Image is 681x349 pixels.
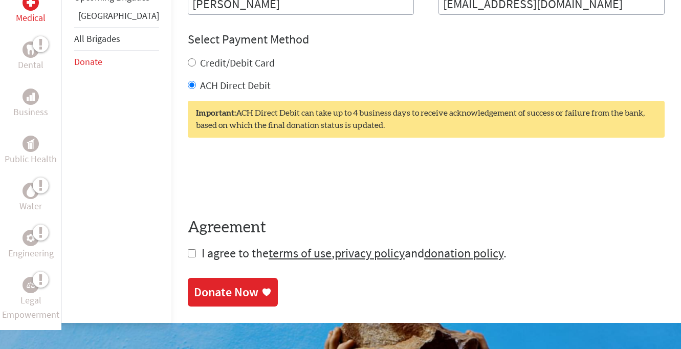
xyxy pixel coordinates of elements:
li: Donate [74,51,159,73]
p: Public Health [5,152,57,166]
a: All Brigades [74,33,120,45]
div: Donate Now [194,284,258,300]
div: Dental [23,41,39,58]
li: Guatemala [74,9,159,27]
p: Water [19,199,42,213]
p: Engineering [8,246,54,260]
span: I agree to the , and . [202,245,507,261]
h4: Agreement [188,219,665,237]
img: Business [27,93,35,101]
p: Legal Empowerment [2,293,59,322]
a: terms of use [269,245,332,261]
p: Dental [18,58,43,72]
label: Credit/Debit Card [200,56,275,69]
h4: Select Payment Method [188,31,665,48]
a: [GEOGRAPHIC_DATA] [78,10,159,21]
a: BusinessBusiness [13,89,48,119]
label: ACH Direct Debit [200,79,271,92]
a: Donate Now [188,278,278,307]
img: Water [27,185,35,197]
p: Business [13,105,48,119]
img: Legal Empowerment [27,282,35,288]
div: Engineering [23,230,39,246]
a: Donate [74,56,102,68]
a: privacy policy [335,245,405,261]
div: Water [23,183,39,199]
div: Public Health [23,136,39,152]
img: Dental [27,45,35,55]
a: donation policy [424,245,503,261]
img: Public Health [27,139,35,149]
a: EngineeringEngineering [8,230,54,260]
a: DentalDental [18,41,43,72]
a: Legal EmpowermentLegal Empowerment [2,277,59,322]
div: ACH Direct Debit can take up to 4 business days to receive acknowledgement of success or failure ... [188,101,665,138]
a: WaterWater [19,183,42,213]
div: Legal Empowerment [23,277,39,293]
p: Medical [16,11,46,25]
li: All Brigades [74,27,159,51]
iframe: reCAPTCHA [188,158,343,198]
div: Business [23,89,39,105]
img: Engineering [27,234,35,242]
strong: Important: [196,109,236,117]
a: Public HealthPublic Health [5,136,57,166]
